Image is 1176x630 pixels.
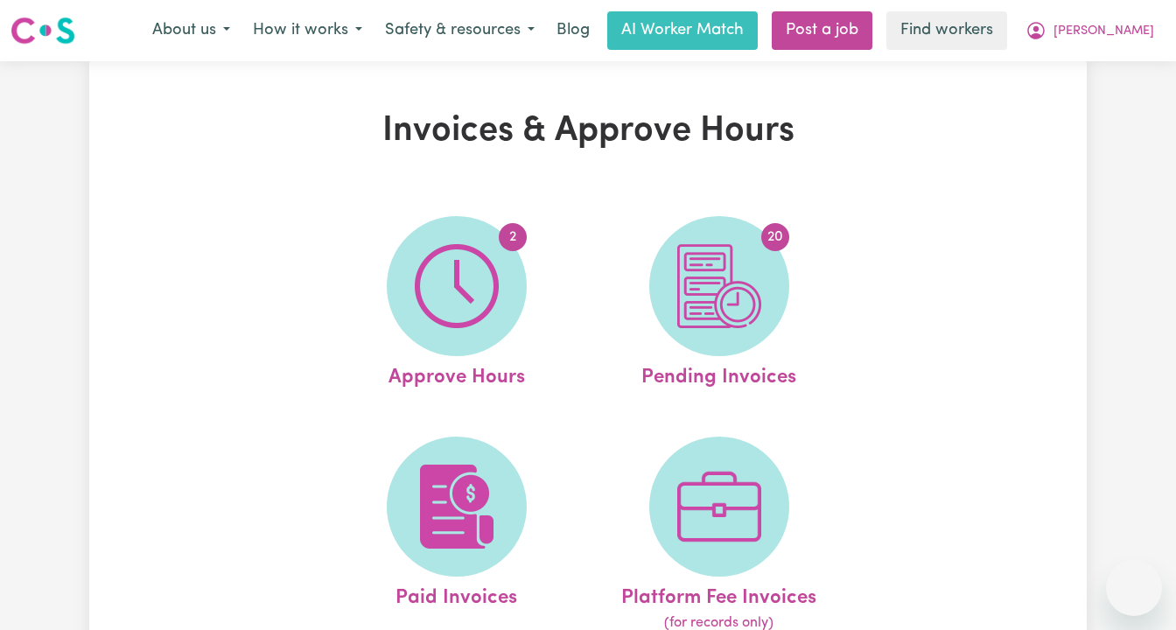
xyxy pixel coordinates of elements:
span: [PERSON_NAME] [1053,22,1154,41]
button: How it works [241,12,374,49]
iframe: Button to launch messaging window [1106,560,1162,616]
img: Careseekers logo [10,15,75,46]
a: Pending Invoices [593,216,845,393]
span: Pending Invoices [641,356,796,393]
button: My Account [1014,12,1165,49]
span: Approve Hours [388,356,525,393]
span: Paid Invoices [395,577,517,613]
a: Post a job [772,11,872,50]
a: AI Worker Match [607,11,758,50]
a: Find workers [886,11,1007,50]
button: Safety & resources [374,12,546,49]
span: 2 [499,223,527,251]
a: Blog [546,11,600,50]
span: Platform Fee Invoices [621,577,816,613]
a: Careseekers logo [10,10,75,51]
span: 20 [761,223,789,251]
a: Approve Hours [331,216,583,393]
h1: Invoices & Approve Hours [266,110,910,152]
button: About us [141,12,241,49]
